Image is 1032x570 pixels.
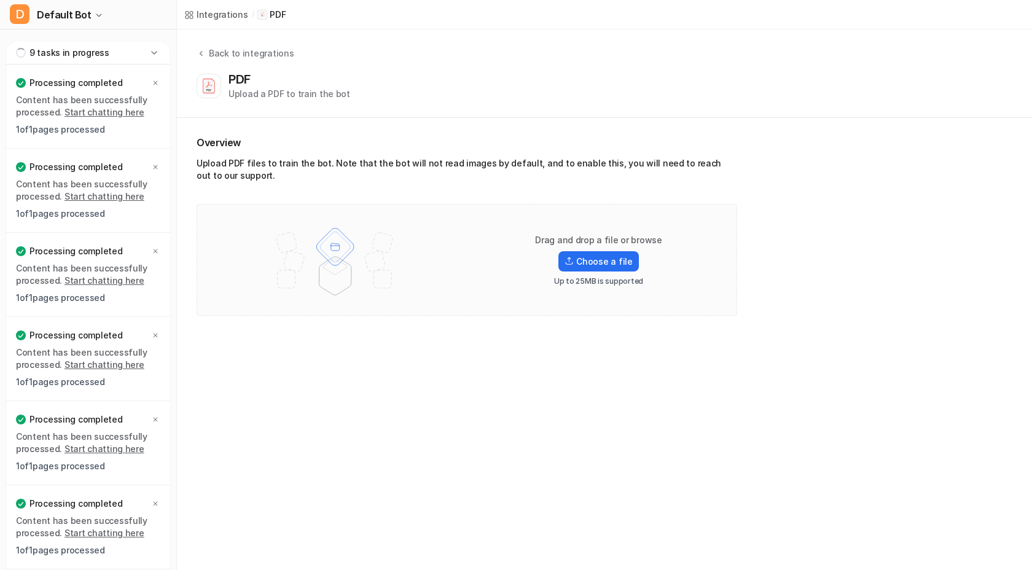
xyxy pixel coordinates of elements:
[16,94,160,119] p: Content has been successfully processed.
[16,346,160,371] p: Content has been successfully processed.
[64,191,144,201] a: Start chatting here
[16,262,160,287] p: Content has been successfully processed.
[64,275,144,286] a: Start chatting here
[184,8,248,21] a: Integrations
[535,234,662,246] p: Drag and drop a file or browse
[565,257,574,265] img: Upload icon
[197,135,737,150] h2: Overview
[16,292,160,304] p: 1 of 1 pages processed
[29,161,122,173] p: Processing completed
[16,544,160,556] p: 1 of 1 pages processed
[197,157,737,187] div: Upload PDF files to train the bot. Note that the bot will not read images by default, and to enab...
[554,276,643,286] p: Up to 25MB is supported
[29,413,122,426] p: Processing completed
[16,178,160,203] p: Content has been successfully processed.
[16,208,160,220] p: 1 of 1 pages processed
[5,37,171,54] a: Chat
[29,77,122,89] p: Processing completed
[229,72,256,87] div: PDF
[270,9,286,21] p: PDF
[257,9,286,21] a: PDF iconPDF
[64,107,144,117] a: Start chatting here
[29,47,109,59] p: 9 tasks in progress
[29,498,122,510] p: Processing completed
[16,431,160,455] p: Content has been successfully processed.
[197,47,294,72] button: Back to integrations
[16,123,160,136] p: 1 of 1 pages processed
[64,528,144,538] a: Start chatting here
[16,460,160,472] p: 1 of 1 pages processed
[29,245,122,257] p: Processing completed
[255,217,415,303] img: File upload illustration
[37,6,92,23] span: Default Bot
[16,376,160,388] p: 1 of 1 pages processed
[558,251,638,271] label: Choose a file
[197,8,248,21] div: Integrations
[229,87,350,100] div: Upload a PDF to train the bot
[205,47,294,60] div: Back to integrations
[10,4,29,24] span: D
[64,359,144,370] a: Start chatting here
[252,9,254,20] span: /
[259,12,265,18] img: PDF icon
[64,443,144,454] a: Start chatting here
[29,329,122,342] p: Processing completed
[16,515,160,539] p: Content has been successfully processed.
